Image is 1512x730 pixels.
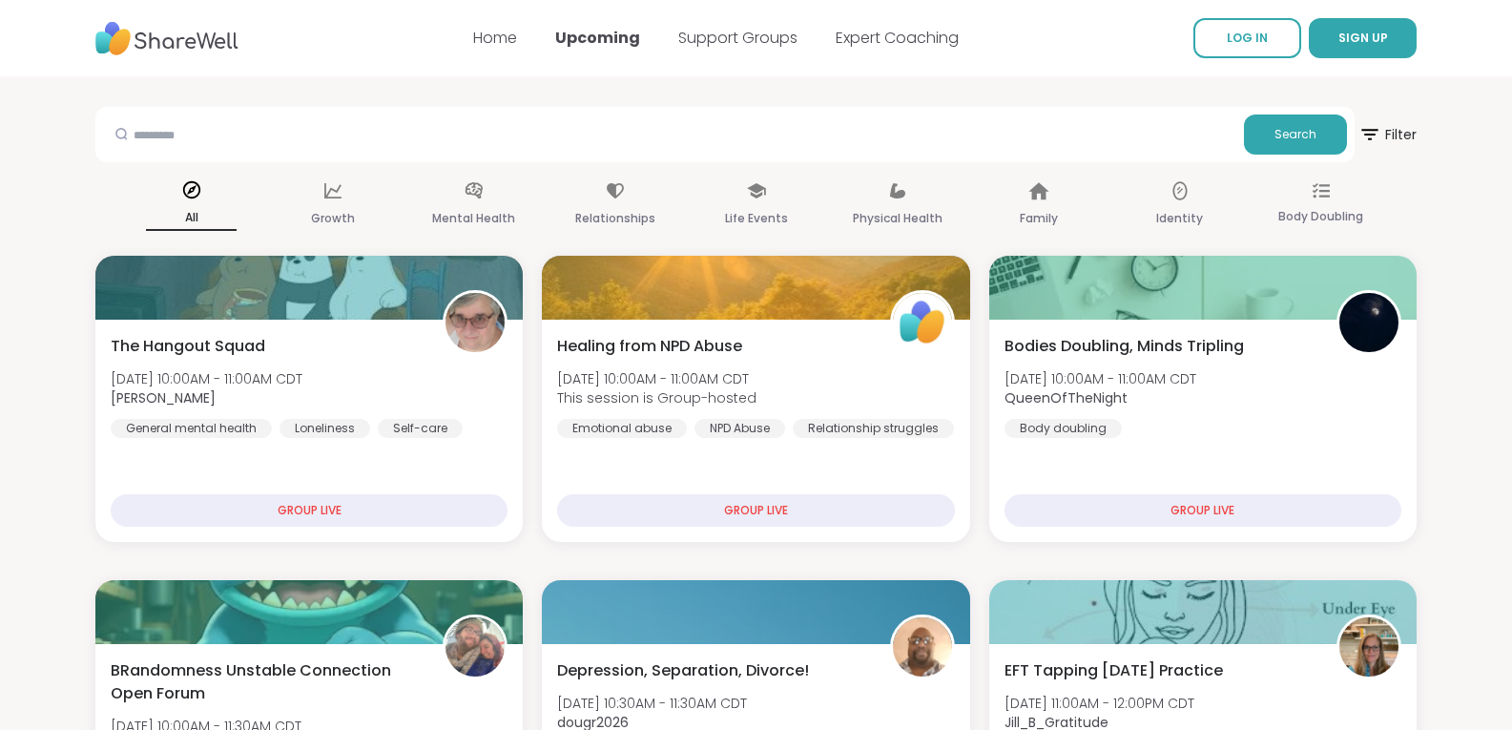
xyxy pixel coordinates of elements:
[473,27,517,49] a: Home
[1193,18,1301,58] a: LOG IN
[1358,107,1417,162] button: Filter
[280,419,370,438] div: Loneliness
[555,27,640,49] a: Upcoming
[1005,694,1194,713] span: [DATE] 11:00AM - 12:00PM CDT
[1339,617,1398,677] img: Jill_B_Gratitude
[557,494,954,527] div: GROUP LIVE
[557,694,747,713] span: [DATE] 10:30AM - 11:30AM CDT
[1274,126,1316,143] span: Search
[1005,659,1223,682] span: EFT Tapping [DATE] Practice
[893,293,952,352] img: ShareWell
[557,335,742,358] span: Healing from NPD Abuse
[311,207,355,230] p: Growth
[836,27,959,49] a: Expert Coaching
[1358,112,1417,157] span: Filter
[1278,205,1363,228] p: Body Doubling
[725,207,788,230] p: Life Events
[1244,115,1347,155] button: Search
[1339,293,1398,352] img: QueenOfTheNight
[1309,18,1417,58] button: SIGN UP
[1005,419,1122,438] div: Body doubling
[432,207,515,230] p: Mental Health
[1156,207,1203,230] p: Identity
[111,419,272,438] div: General mental health
[557,419,687,438] div: Emotional abuse
[1005,369,1196,388] span: [DATE] 10:00AM - 11:00AM CDT
[111,659,422,705] span: BRandomness Unstable Connection Open Forum
[1005,388,1128,407] b: QueenOfTheNight
[575,207,655,230] p: Relationships
[1227,30,1268,46] span: LOG IN
[111,335,265,358] span: The Hangout Squad
[111,369,302,388] span: [DATE] 10:00AM - 11:00AM CDT
[893,617,952,677] img: dougr2026
[557,369,756,388] span: [DATE] 10:00AM - 11:00AM CDT
[378,419,463,438] div: Self-care
[445,293,505,352] img: Susan
[95,12,238,65] img: ShareWell Nav Logo
[557,659,809,682] span: Depression, Separation, Divorce!
[1020,207,1058,230] p: Family
[1338,30,1388,46] span: SIGN UP
[146,206,237,231] p: All
[793,419,954,438] div: Relationship struggles
[694,419,785,438] div: NPD Abuse
[678,27,797,49] a: Support Groups
[853,207,942,230] p: Physical Health
[111,494,507,527] div: GROUP LIVE
[1005,494,1401,527] div: GROUP LIVE
[1005,335,1244,358] span: Bodies Doubling, Minds Tripling
[111,388,216,407] b: [PERSON_NAME]
[557,388,756,407] span: This session is Group-hosted
[445,617,505,677] img: BRandom502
